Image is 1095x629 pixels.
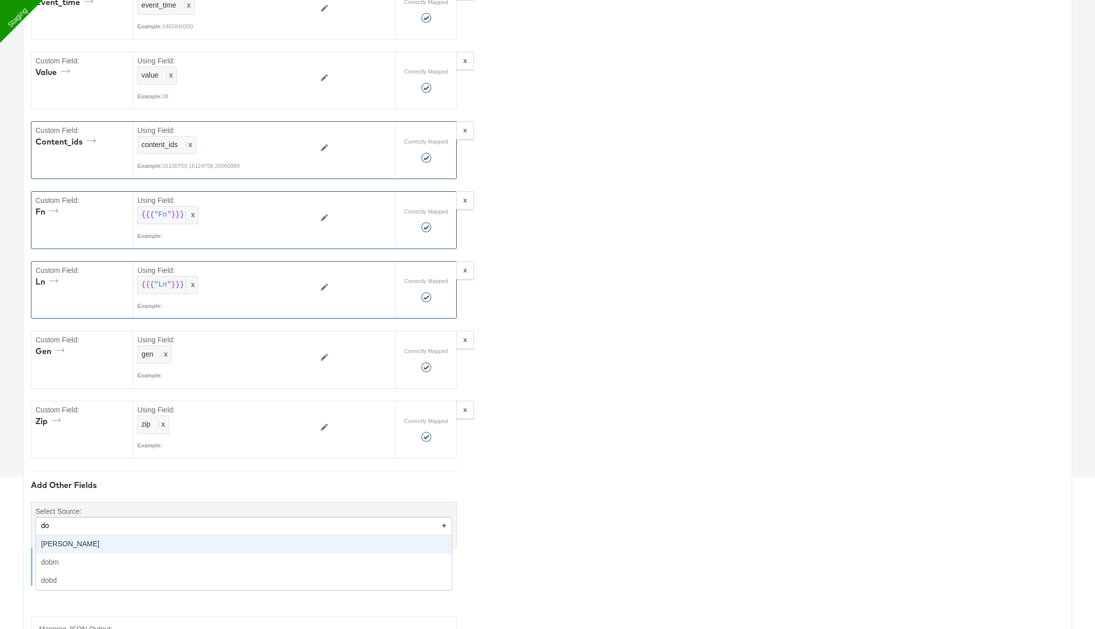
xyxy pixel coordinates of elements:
span: gen [141,350,153,358]
div: doby [36,535,452,553]
span: "Ln" [154,280,171,290]
span: x [159,420,165,428]
strong: x [463,125,467,134]
span: x [186,141,193,149]
div: Example: [137,93,162,101]
span: }}} [171,280,184,290]
div: Example: [137,442,162,450]
span: zip [141,420,151,428]
div: Example: [137,162,162,170]
label: Custom Field: [35,56,129,66]
div: zip [35,415,64,427]
div: Example: [137,372,162,380]
div: gen [35,345,68,357]
button: x [456,331,474,349]
span: {{{ [141,210,154,220]
span: value [141,71,158,79]
label: Custom Field: [35,335,129,345]
label: Using Field: [137,56,315,66]
label: Custom Field: [35,405,129,415]
label: Custom Field: [35,266,129,276]
div: ln [35,276,62,288]
label: Using Field: [137,335,315,345]
span: }}} [171,210,184,220]
label: Correctly Mapped [404,417,448,426]
label: Custom Field: [35,196,129,206]
strong: + [442,521,446,530]
label: Correctly Mapped [404,347,448,356]
div: dobd [36,572,452,590]
button: x [456,401,474,419]
span: x [184,1,191,9]
div: Example: [137,23,162,31]
div: Example: [137,302,162,310]
span: {{{ [141,280,154,290]
label: Correctly Mapped [404,138,448,146]
label: Correctly Mapped [404,277,448,286]
label: Correctly Mapped [404,68,448,76]
div: content_ids [35,136,99,148]
div: fn [35,206,62,218]
div: 1465840200 [162,23,315,31]
span: event_time [141,1,176,9]
strong: x [463,335,467,344]
strong: x [463,265,467,274]
span: "Fn" [154,210,171,220]
label: Using Field: [137,196,315,206]
button: x [456,52,474,70]
strong: x [463,195,467,204]
label: Custom Field: [35,126,129,136]
div: If you add any custom data, please choose relevant custom label field. eg: if you have added cust... [31,548,457,586]
strong: x [463,405,467,414]
label: Using Field: [137,266,315,276]
div: 16100759,16124756,25060089 [162,162,315,170]
span: x [161,350,168,358]
div: Example: [137,232,162,240]
span: x [186,276,198,294]
span: content_ids [141,141,178,149]
div: 38 [162,93,315,101]
label: Using Field: [137,405,315,415]
span: x [186,206,198,224]
div: dobm [36,553,452,572]
strong: x [463,56,467,65]
span: x [166,71,173,79]
label: Correctly Mapped [404,208,448,216]
button: x [456,121,474,139]
label: Select Source: [35,507,452,517]
div: Add Other Fields [31,479,457,491]
button: x [456,191,474,209]
div: value [35,66,74,78]
button: x [456,261,474,279]
label: Using Field: [137,126,315,136]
